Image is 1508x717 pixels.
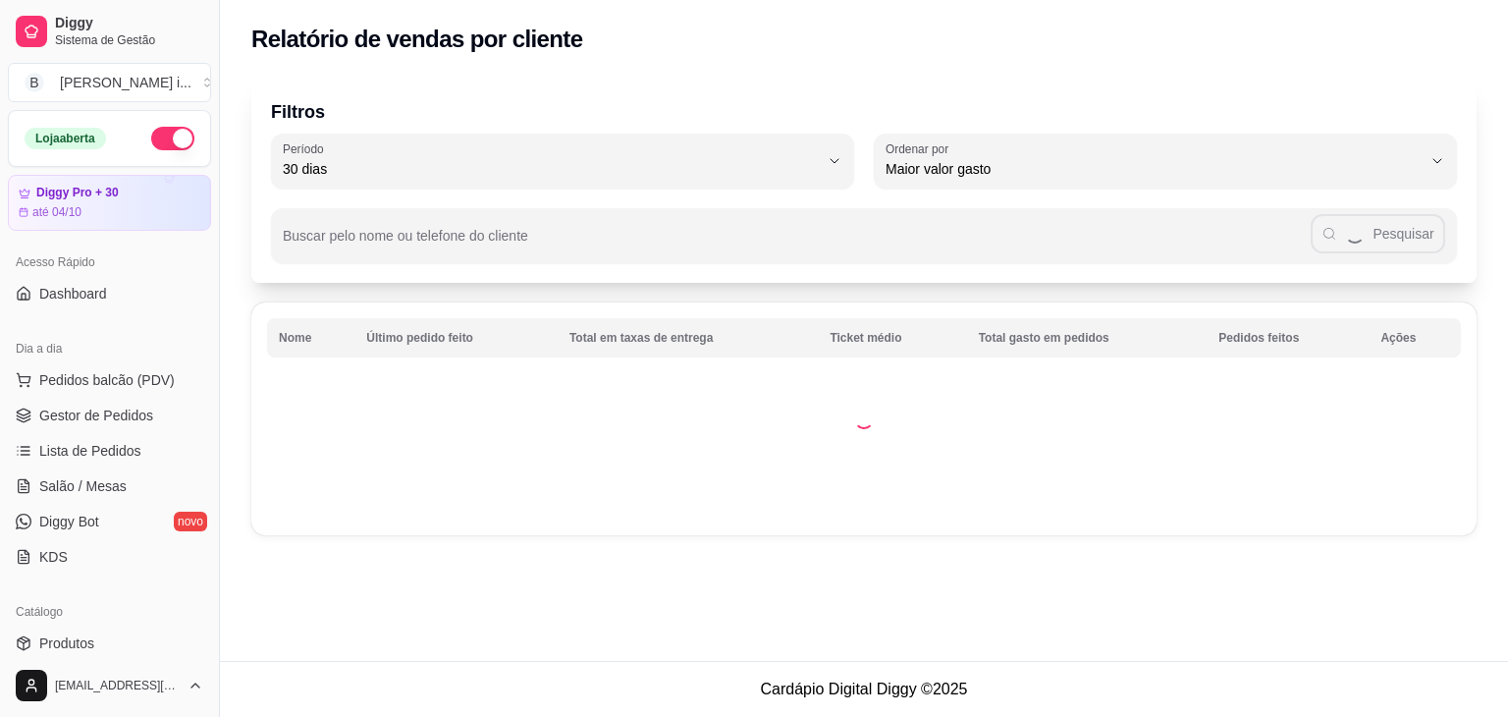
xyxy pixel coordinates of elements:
h2: Relatório de vendas por cliente [251,24,583,55]
span: Maior valor gasto [886,159,1422,179]
span: Diggy Bot [39,512,99,531]
div: Loading [854,410,874,429]
footer: Cardápio Digital Diggy © 2025 [220,661,1508,717]
a: Salão / Mesas [8,470,211,502]
span: Diggy [55,15,203,32]
span: 30 dias [283,159,819,179]
label: Período [283,140,330,157]
div: Catálogo [8,596,211,628]
a: DiggySistema de Gestão [8,8,211,55]
span: Dashboard [39,284,107,303]
a: Diggy Pro + 30até 04/10 [8,175,211,231]
span: Lista de Pedidos [39,441,141,461]
div: Loja aberta [25,128,106,149]
div: [PERSON_NAME] i ... [60,73,191,92]
button: [EMAIL_ADDRESS][DOMAIN_NAME] [8,662,211,709]
div: Dia a dia [8,333,211,364]
a: KDS [8,541,211,573]
span: Salão / Mesas [39,476,127,496]
a: Lista de Pedidos [8,435,211,467]
input: Buscar pelo nome ou telefone do cliente [283,234,1311,253]
span: Produtos [39,634,94,653]
button: Alterar Status [151,127,194,150]
article: até 04/10 [32,204,81,220]
p: Filtros [271,98,1457,126]
article: Diggy Pro + 30 [36,186,119,200]
span: Pedidos balcão (PDV) [39,370,175,390]
a: Gestor de Pedidos [8,400,211,431]
a: Produtos [8,628,211,659]
span: Sistema de Gestão [55,32,203,48]
span: [EMAIL_ADDRESS][DOMAIN_NAME] [55,678,180,693]
button: Select a team [8,63,211,102]
button: Período30 dias [271,134,854,189]
a: Diggy Botnovo [8,506,211,537]
span: KDS [39,547,68,567]
span: B [25,73,44,92]
a: Dashboard [8,278,211,309]
button: Ordenar porMaior valor gasto [874,134,1457,189]
div: Acesso Rápido [8,247,211,278]
label: Ordenar por [886,140,955,157]
button: Pedidos balcão (PDV) [8,364,211,396]
span: Gestor de Pedidos [39,406,153,425]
